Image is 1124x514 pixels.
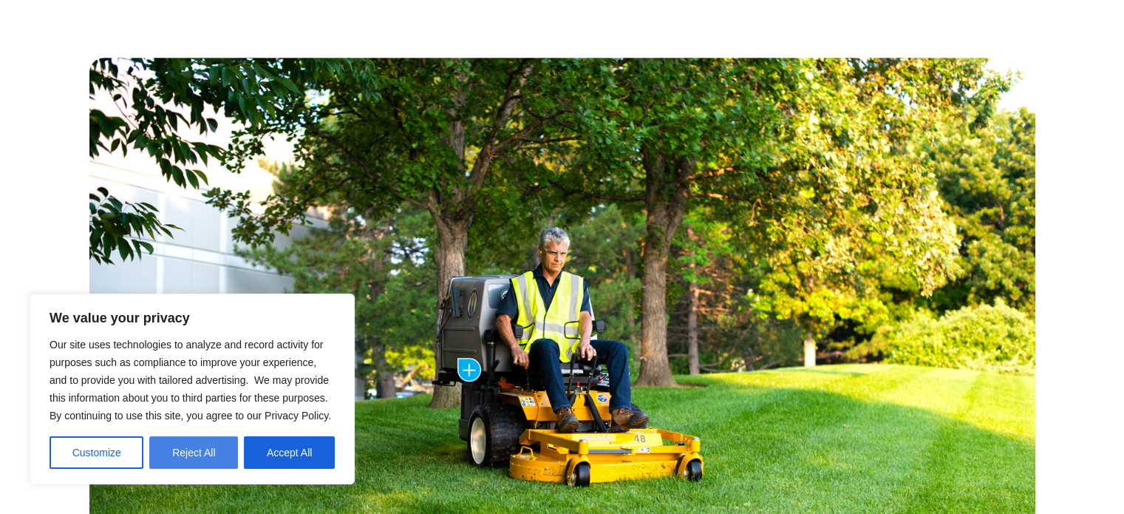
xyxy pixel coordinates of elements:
[149,436,238,469] button: Reject All
[50,309,335,327] p: We value your privacy
[30,294,355,484] div: We value your privacy
[50,339,331,422] span: Our site uses technologies to analyze and record activity for purposes such as compliance to impr...
[244,436,335,469] button: Accept All
[457,358,481,382] img: Plus icon with blue background
[50,436,143,469] button: Customize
